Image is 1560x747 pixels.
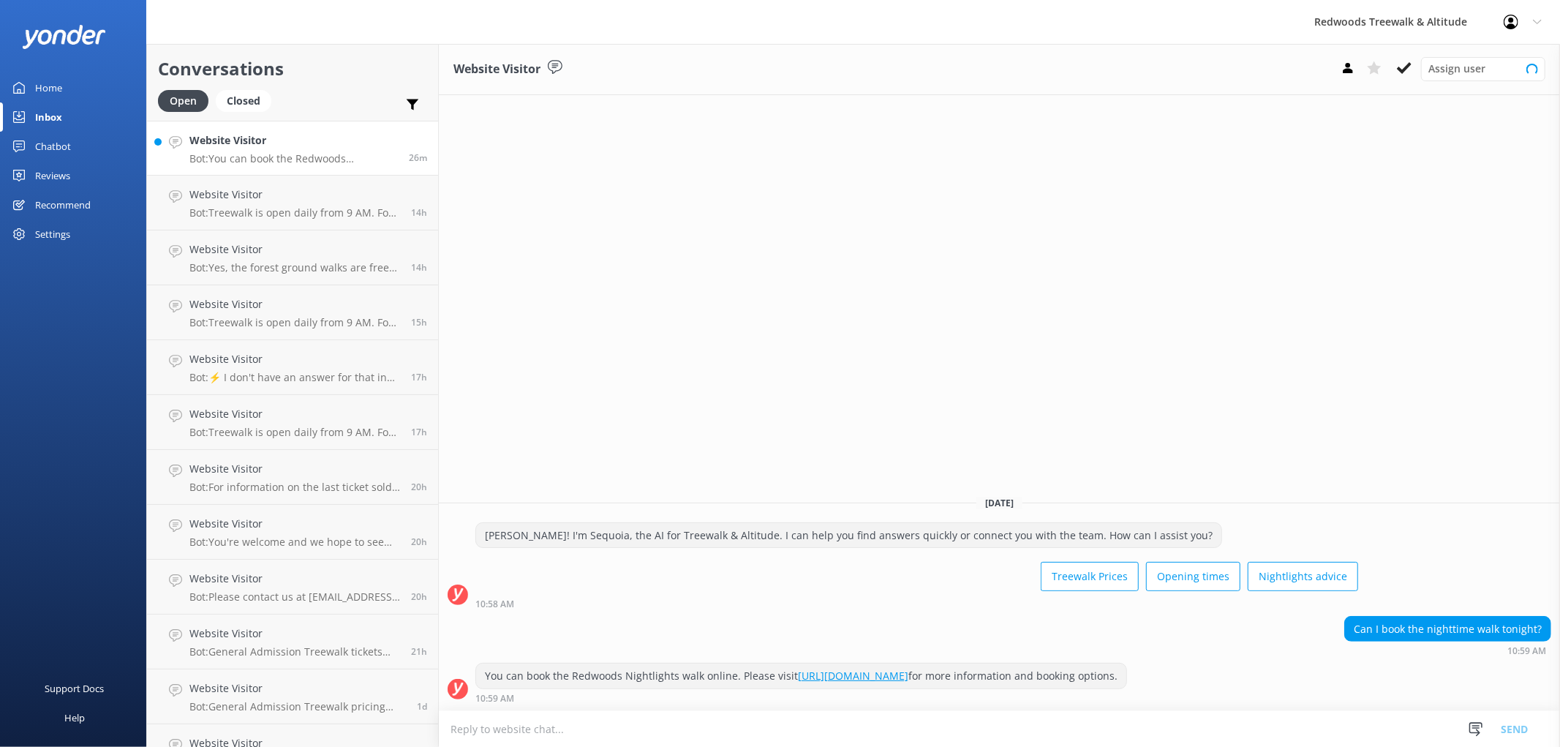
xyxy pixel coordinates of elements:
[411,371,427,383] span: Sep 03 2025 06:25pm (UTC +12:00) Pacific/Auckland
[189,261,400,274] p: Bot: Yes, the forest ground walks are free and accessible all year round. You can confirm with th...
[35,102,62,132] div: Inbox
[976,497,1022,509] span: [DATE]
[147,615,438,669] a: Website VisitorBot:General Admission Treewalk tickets purchased in advance through our website ar...
[189,645,400,658] p: Bot: General Admission Treewalk tickets purchased in advance through our website are valid for up...
[189,241,400,258] h4: Website Visitor
[475,694,514,703] strong: 10:59 AM
[1428,61,1485,77] span: Assign user
[189,626,400,642] h4: Website Visitor
[189,680,406,697] h4: Website Visitor
[475,600,514,609] strong: 10:58 AM
[189,406,400,422] h4: Website Visitor
[476,523,1221,548] div: [PERSON_NAME]! I'm Sequoia, the AI for Treewalk & Altitude. I can help you find answers quickly o...
[35,219,70,249] div: Settings
[189,426,400,439] p: Bot: Treewalk is open daily from 9 AM. For last ticket sold times, please check our website FAQs ...
[189,590,400,604] p: Bot: Please contact us at [EMAIL_ADDRESS][DOMAIN_NAME] for further information on job vacancies.
[189,351,400,367] h4: Website Visitor
[147,395,438,450] a: Website VisitorBot:Treewalk is open daily from 9 AM. For last ticket sold times, please check our...
[189,536,400,549] p: Bot: You're welcome and we hope to see you at [GEOGRAPHIC_DATA] & Altitude soon!
[1421,57,1545,80] div: Assign User
[147,505,438,560] a: Website VisitorBot:You're welcome and we hope to see you at [GEOGRAPHIC_DATA] & Altitude soon!20h
[45,674,105,703] div: Support Docs
[1146,562,1240,591] button: Opening times
[798,669,908,683] a: [URL][DOMAIN_NAME]
[35,132,71,161] div: Chatbot
[411,316,427,329] span: Sep 03 2025 07:41pm (UTC +12:00) Pacific/Auckland
[147,340,438,395] a: Website VisitorBot:⚡ I don't have an answer for that in my knowledge base. Please try and rephras...
[1507,647,1546,656] strong: 10:59 AM
[158,92,216,108] a: Open
[22,25,106,49] img: yonder-white-logo.png
[35,190,91,219] div: Recommend
[189,571,400,587] h4: Website Visitor
[189,371,400,384] p: Bot: ⚡ I don't have an answer for that in my knowledge base. Please try and rephrase your questio...
[411,206,427,219] span: Sep 03 2025 09:23pm (UTC +12:00) Pacific/Auckland
[189,516,400,532] h4: Website Visitor
[158,55,427,83] h2: Conversations
[453,60,540,79] h3: Website Visitor
[147,285,438,340] a: Website VisitorBot:Treewalk is open daily from 9 AM. For last ticket sold times, please check our...
[64,703,85,732] div: Help
[411,645,427,658] span: Sep 03 2025 01:42pm (UTC +12:00) Pacific/Auckland
[476,664,1126,688] div: You can book the Redwoods Nightlights walk online. Please visit for more information and booking ...
[417,700,427,713] span: Sep 03 2025 10:17am (UTC +12:00) Pacific/Auckland
[409,151,427,164] span: Sep 04 2025 10:59am (UTC +12:00) Pacific/Auckland
[216,90,271,112] div: Closed
[35,73,62,102] div: Home
[189,296,400,312] h4: Website Visitor
[189,187,400,203] h4: Website Visitor
[147,669,438,724] a: Website VisitorBot:General Admission Treewalk pricing starts at $42 for adults (16+ years) and $2...
[1344,645,1551,656] div: Sep 04 2025 10:59am (UTC +12:00) Pacific/Auckland
[189,700,406,713] p: Bot: General Admission Treewalk pricing starts at $42 for adults (16+ years) and $26 for children...
[189,132,398,149] h4: Website Visitor
[1041,562,1139,591] button: Treewalk Prices
[189,461,400,477] h4: Website Visitor
[1345,617,1550,642] div: Can I book the nighttime walk tonight?
[158,90,208,112] div: Open
[147,560,438,615] a: Website VisitorBot:Please contact us at [EMAIL_ADDRESS][DOMAIN_NAME] for further information on j...
[475,693,1127,703] div: Sep 04 2025 10:59am (UTC +12:00) Pacific/Auckland
[147,121,438,176] a: Website VisitorBot:You can book the Redwoods Nightlights walk online. Please visit [URL][DOMAIN_N...
[1248,562,1358,591] button: Nightlights advice
[189,152,398,165] p: Bot: You can book the Redwoods Nightlights walk online. Please visit [URL][DOMAIN_NAME] for more ...
[189,206,400,219] p: Bot: Treewalk is open daily from 9 AM. For last ticket sold times, please check our website FAQs ...
[147,230,438,285] a: Website VisitorBot:Yes, the forest ground walks are free and accessible all year round. You can c...
[189,481,400,494] p: Bot: For information on the last ticket sold times, please check our website FAQs at [URL][DOMAIN...
[411,481,427,493] span: Sep 03 2025 03:11pm (UTC +12:00) Pacific/Auckland
[411,590,427,603] span: Sep 03 2025 02:38pm (UTC +12:00) Pacific/Auckland
[147,450,438,505] a: Website VisitorBot:For information on the last ticket sold times, please check our website FAQs a...
[411,426,427,438] span: Sep 03 2025 05:56pm (UTC +12:00) Pacific/Auckland
[411,261,427,274] span: Sep 03 2025 08:42pm (UTC +12:00) Pacific/Auckland
[216,92,279,108] a: Closed
[147,176,438,230] a: Website VisitorBot:Treewalk is open daily from 9 AM. For last ticket sold times, please check our...
[35,161,70,190] div: Reviews
[475,598,1358,609] div: Sep 04 2025 10:58am (UTC +12:00) Pacific/Auckland
[189,316,400,329] p: Bot: Treewalk is open daily from 9 AM. For last ticket sold times, please check our website FAQs ...
[411,536,427,548] span: Sep 03 2025 02:51pm (UTC +12:00) Pacific/Auckland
